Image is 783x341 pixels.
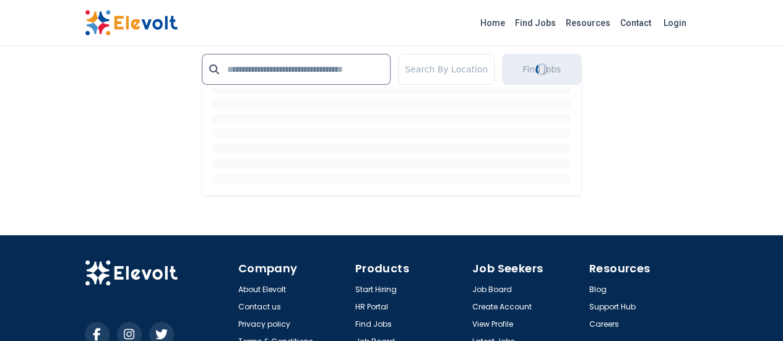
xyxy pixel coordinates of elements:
[589,260,699,277] h4: Resources
[472,285,512,295] a: Job Board
[510,13,561,33] a: Find Jobs
[561,13,615,33] a: Resources
[238,319,290,329] a: Privacy policy
[85,260,178,286] img: Elevolt
[534,61,550,78] div: Loading...
[502,54,581,85] button: Find JobsLoading...
[472,260,582,277] h4: Job Seekers
[238,260,348,277] h4: Company
[355,285,397,295] a: Start Hiring
[355,302,388,312] a: HR Portal
[721,282,783,341] iframe: Chat Widget
[475,13,510,33] a: Home
[615,13,656,33] a: Contact
[472,302,532,312] a: Create Account
[238,285,286,295] a: About Elevolt
[355,319,392,329] a: Find Jobs
[589,285,607,295] a: Blog
[472,319,513,329] a: View Profile
[238,302,281,312] a: Contact us
[656,11,694,35] a: Login
[589,302,636,312] a: Support Hub
[85,10,178,36] img: Elevolt
[589,319,619,329] a: Careers
[355,260,465,277] h4: Products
